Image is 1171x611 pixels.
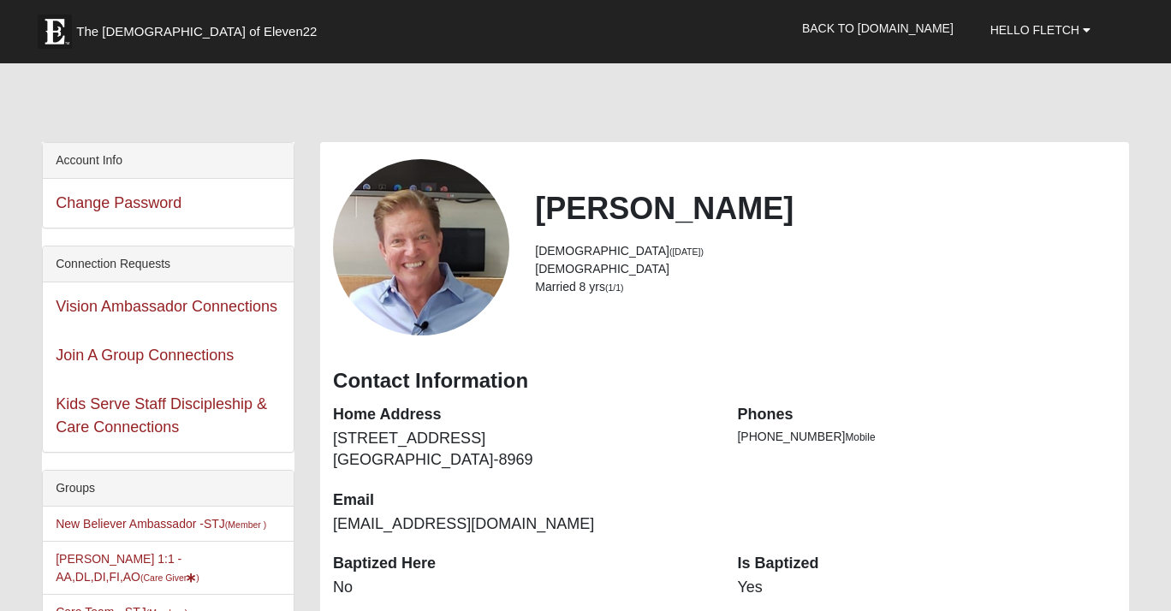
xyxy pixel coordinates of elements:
[43,246,294,282] div: Connection Requests
[333,428,711,472] dd: [STREET_ADDRESS] [GEOGRAPHIC_DATA]-8969
[978,9,1103,51] a: Hello Fletch
[56,395,267,436] a: Kids Serve Staff Discipleship & Care Connections
[43,471,294,507] div: Groups
[76,23,317,40] span: The [DEMOGRAPHIC_DATA] of Eleven22
[669,246,704,257] small: ([DATE])
[333,159,509,335] a: View Fullsize Photo
[605,282,624,293] small: (1/1)
[535,278,1116,296] li: Married 8 yrs
[29,6,372,49] a: The [DEMOGRAPHIC_DATA] of Eleven22
[737,404,1115,426] dt: Phones
[333,369,1116,394] h3: Contact Information
[535,260,1116,278] li: [DEMOGRAPHIC_DATA]
[333,404,711,426] dt: Home Address
[140,572,199,583] small: (Care Giver )
[990,23,1079,37] span: Hello Fletch
[56,552,199,584] a: [PERSON_NAME] 1:1 - AA,DL,DI,FI,AO(Care Giver)
[845,431,875,443] span: Mobile
[333,513,711,536] dd: [EMAIL_ADDRESS][DOMAIN_NAME]
[737,428,1115,446] li: [PHONE_NUMBER]
[535,190,1116,227] h2: [PERSON_NAME]
[225,519,266,530] small: (Member )
[333,553,711,575] dt: Baptized Here
[737,553,1115,575] dt: Is Baptized
[333,489,711,512] dt: Email
[737,577,1115,599] dd: Yes
[789,7,966,50] a: Back to [DOMAIN_NAME]
[43,143,294,179] div: Account Info
[56,194,181,211] a: Change Password
[38,15,72,49] img: Eleven22 logo
[535,242,1116,260] li: [DEMOGRAPHIC_DATA]
[333,577,711,599] dd: No
[56,298,277,315] a: Vision Ambassador Connections
[56,517,266,531] a: New Believer Ambassador -STJ(Member )
[56,347,234,364] a: Join A Group Connections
